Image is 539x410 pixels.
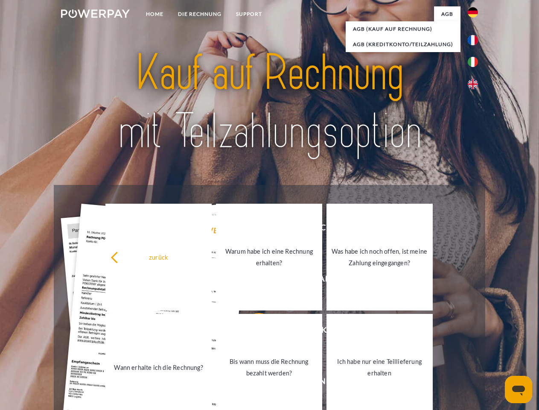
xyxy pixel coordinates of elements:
div: Bis wann muss die Rechnung bezahlt werden? [221,356,317,379]
img: fr [468,35,478,45]
div: Was habe ich noch offen, ist meine Zahlung eingegangen? [332,246,428,269]
div: zurück [111,251,207,263]
div: Wann erhalte ich die Rechnung? [111,361,207,373]
img: logo-powerpay-white.svg [61,9,130,18]
img: en [468,79,478,89]
div: Warum habe ich eine Rechnung erhalten? [221,246,317,269]
a: AGB (Kreditkonto/Teilzahlung) [346,37,460,52]
img: title-powerpay_de.svg [82,41,457,164]
a: AGB (Kauf auf Rechnung) [346,21,460,37]
a: DIE RECHNUNG [171,6,229,22]
iframe: Schaltfläche zum Öffnen des Messaging-Fensters [505,376,532,403]
img: de [468,7,478,18]
div: Ich habe nur eine Teillieferung erhalten [332,356,428,379]
img: it [468,57,478,67]
a: SUPPORT [229,6,269,22]
a: Home [139,6,171,22]
a: Was habe ich noch offen, ist meine Zahlung eingegangen? [326,204,433,310]
a: agb [434,6,460,22]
